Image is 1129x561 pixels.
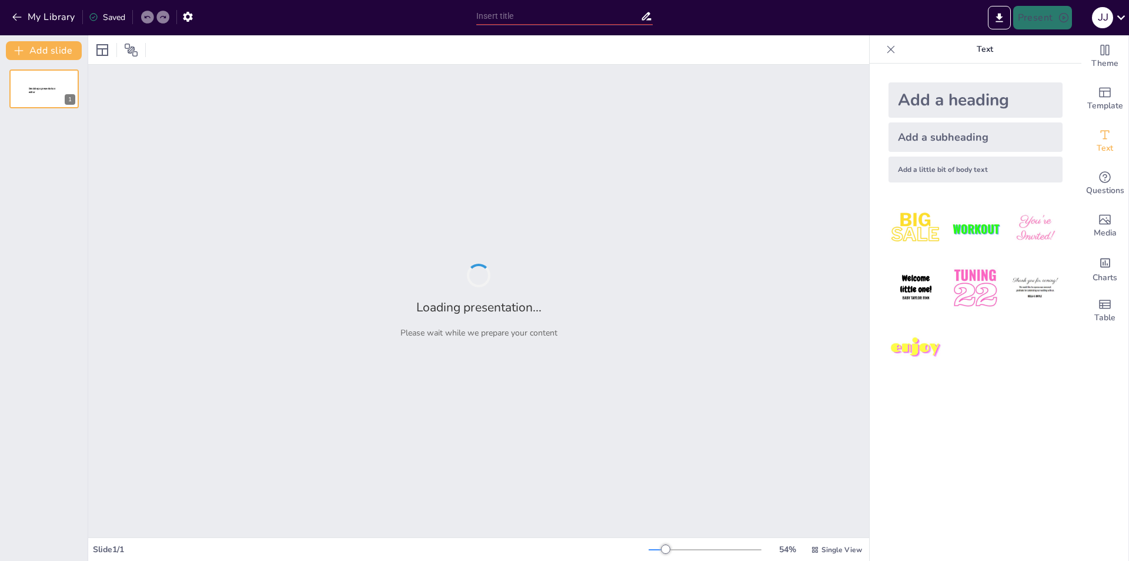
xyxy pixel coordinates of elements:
div: Get real-time input from your audience [1081,162,1128,205]
input: Insert title [476,8,640,25]
img: 5.jpeg [948,261,1003,316]
h2: Loading presentation... [416,299,542,316]
div: j j [1092,7,1113,28]
div: 1 [9,69,79,108]
span: Sendsteps presentation editor [29,87,55,94]
div: Add a little bit of body text [888,157,1063,182]
p: Text [900,35,1070,64]
div: Add ready made slides [1081,78,1128,120]
div: Add a table [1081,290,1128,332]
div: 1 [65,94,75,105]
div: Add charts and graphs [1081,247,1128,290]
div: Add a subheading [888,122,1063,152]
div: 54 % [773,544,801,555]
span: Position [124,43,138,57]
div: Add a heading [888,82,1063,118]
img: 1.jpeg [888,201,943,256]
div: Layout [93,41,112,59]
span: Template [1087,99,1123,112]
div: Add images, graphics, shapes or video [1081,205,1128,247]
img: 3.jpeg [1008,201,1063,256]
button: Add slide [6,41,82,60]
span: Media [1094,227,1117,240]
img: 4.jpeg [888,261,943,316]
div: Add text boxes [1081,120,1128,162]
span: Theme [1091,57,1118,70]
div: Slide 1 / 1 [93,544,649,555]
span: Charts [1093,271,1117,284]
img: 7.jpeg [888,321,943,376]
span: Table [1094,311,1115,324]
span: Questions [1086,184,1124,197]
p: Please wait while we prepare your content [400,327,557,338]
button: Present [1013,6,1072,29]
span: Single View [821,545,862,555]
div: Change the overall theme [1081,35,1128,78]
div: Saved [89,12,125,23]
button: Export to PowerPoint [988,6,1011,29]
img: 2.jpeg [948,201,1003,256]
button: My Library [9,8,80,26]
button: j j [1092,6,1113,29]
span: Text [1097,142,1113,155]
img: 6.jpeg [1008,261,1063,316]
